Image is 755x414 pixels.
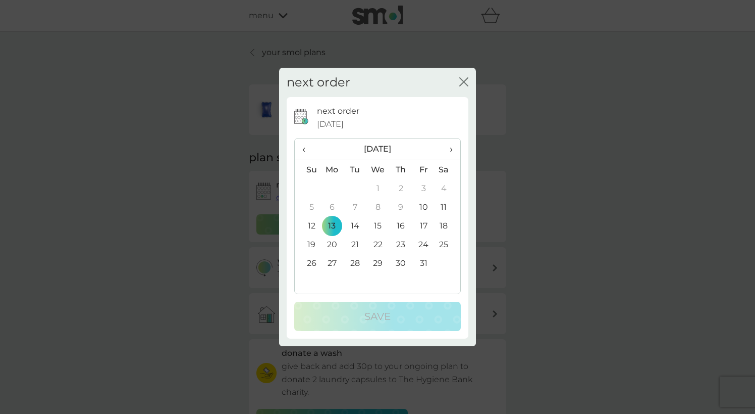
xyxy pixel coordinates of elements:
td: 18 [435,216,460,235]
td: 31 [412,254,435,272]
th: [DATE] [320,139,435,160]
td: 28 [344,254,366,272]
th: Fr [412,160,435,179]
button: close [459,77,468,88]
td: 23 [390,235,412,254]
td: 27 [320,254,344,272]
td: 19 [295,235,320,254]
td: 17 [412,216,435,235]
th: Th [390,160,412,179]
td: 10 [412,198,435,216]
td: 24 [412,235,435,254]
span: ‹ [302,139,313,160]
td: 13 [320,216,344,235]
td: 6 [320,198,344,216]
td: 5 [295,198,320,216]
td: 21 [344,235,366,254]
td: 14 [344,216,366,235]
th: Mo [320,160,344,179]
th: Sa [435,160,460,179]
span: › [443,139,453,160]
td: 30 [390,254,412,272]
td: 11 [435,198,460,216]
th: Tu [344,160,366,179]
td: 15 [366,216,390,235]
th: Su [295,160,320,179]
td: 25 [435,235,460,254]
td: 7 [344,198,366,216]
td: 4 [435,179,460,198]
td: 16 [390,216,412,235]
td: 3 [412,179,435,198]
td: 9 [390,198,412,216]
button: Save [294,302,461,331]
td: 22 [366,235,390,254]
td: 20 [320,235,344,254]
span: [DATE] [317,118,344,131]
td: 2 [390,179,412,198]
td: 12 [295,216,320,235]
td: 8 [366,198,390,216]
h2: next order [287,75,350,90]
td: 1 [366,179,390,198]
td: 29 [366,254,390,272]
p: next order [317,105,359,118]
td: 26 [295,254,320,272]
p: Save [364,308,391,325]
th: We [366,160,390,179]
